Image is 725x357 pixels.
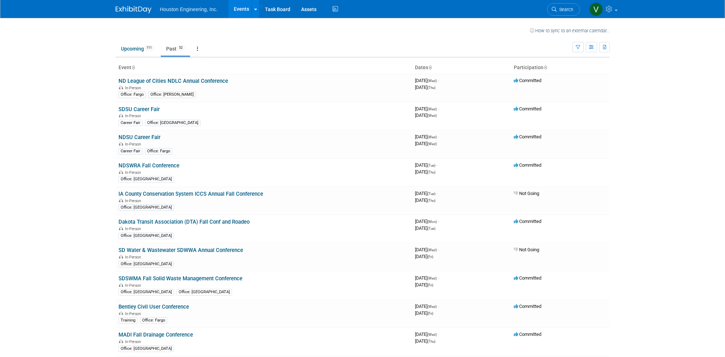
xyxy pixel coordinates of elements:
span: (Wed) [427,79,437,83]
span: (Wed) [427,142,437,146]
span: Committed [514,162,541,168]
span: In-Person [125,142,143,147]
span: Committed [514,106,541,111]
span: In-Person [125,283,143,288]
span: [DATE] [415,106,439,111]
span: - [438,106,439,111]
a: How to sync to an external calendar... [530,28,610,33]
a: SDSU Career Fair [119,106,160,113]
span: [DATE] [415,225,435,231]
a: ND League of Cities NDLC Annual Conference [119,78,228,84]
th: Event [116,62,412,74]
img: In-Person Event [119,339,123,343]
img: In-Person Event [119,283,123,287]
span: - [438,304,439,309]
a: Sort by Start Date [428,65,432,70]
div: Office: [GEOGRAPHIC_DATA] [145,120,200,126]
span: (Tue) [427,227,435,230]
span: [DATE] [415,162,438,168]
div: Office: [GEOGRAPHIC_DATA] [119,261,174,267]
a: NDSU Career Fair [119,134,160,141]
span: Committed [514,219,541,224]
img: In-Person Event [119,142,123,146]
span: (Thu) [427,86,435,90]
span: - [438,78,439,83]
span: (Fri) [427,311,433,315]
span: (Thu) [427,339,435,343]
a: Upcoming111 [116,42,159,56]
a: NDSWRA Fall Conference [119,162,179,169]
a: IA County Conservation System ICCS Annual Fall Conference [119,191,263,197]
span: In-Person [125,86,143,90]
img: ExhibitDay [116,6,151,13]
div: Office: Fargo [145,148,172,154]
a: Bentley Civil User Conference [119,304,189,310]
div: Career Fair [119,148,142,154]
span: [DATE] [415,134,439,139]
a: Sort by Event Name [131,65,135,70]
a: Past52 [161,42,190,56]
span: (Fri) [427,255,433,259]
span: [DATE] [415,254,433,259]
span: - [438,247,439,252]
img: In-Person Event [119,114,123,117]
span: (Wed) [427,333,437,337]
span: In-Person [125,255,143,260]
div: Office: Fargo [140,317,167,324]
span: (Mon) [427,220,437,224]
span: (Wed) [427,276,437,280]
span: [DATE] [415,275,439,281]
span: [DATE] [415,332,439,337]
span: Not Going [514,191,539,196]
div: Office: [GEOGRAPHIC_DATA] [119,289,174,295]
span: Committed [514,332,541,337]
span: Houston Engineering, Inc. [160,6,218,12]
img: In-Person Event [119,170,123,174]
div: Office: [GEOGRAPHIC_DATA] [119,346,174,352]
a: Sort by Participation Type [543,65,547,70]
span: (Thu) [427,199,435,203]
span: (Thu) [427,170,435,174]
span: [DATE] [415,310,433,316]
a: MADI Fall Drainage Conference [119,332,193,338]
span: In-Person [125,311,143,316]
span: Committed [514,275,541,281]
span: [DATE] [415,282,433,287]
span: [DATE] [415,141,437,146]
span: [DATE] [415,197,435,203]
a: Dakota Transit Association (DTA) Fall Conf and Roadeo [119,219,250,225]
img: In-Person Event [119,86,123,89]
span: [DATE] [415,85,435,90]
img: In-Person Event [119,255,123,258]
span: 52 [177,45,185,51]
span: Committed [514,134,541,139]
a: SDSWMA Fall Solid Waste Management Conference [119,275,242,282]
span: (Wed) [427,135,437,139]
span: [DATE] [415,113,437,118]
div: Office: [GEOGRAPHIC_DATA] [177,289,232,295]
th: Participation [511,62,610,74]
div: Office: [PERSON_NAME] [148,91,196,98]
span: In-Person [125,114,143,118]
span: - [438,275,439,281]
span: In-Person [125,339,143,344]
span: Not Going [514,247,539,252]
div: Training [119,317,137,324]
div: Office: [GEOGRAPHIC_DATA] [119,233,174,239]
a: SD Water & Wastewater SDWWA Annual Conference [119,247,243,253]
span: Committed [514,304,541,309]
span: - [436,191,438,196]
span: In-Person [125,199,143,203]
span: In-Person [125,227,143,231]
img: In-Person Event [119,199,123,202]
span: [DATE] [415,191,438,196]
span: (Fri) [427,283,433,287]
span: (Wed) [427,248,437,252]
span: (Tue) [427,192,435,196]
img: In-Person Event [119,227,123,230]
img: In-Person Event [119,311,123,315]
span: 111 [144,45,154,51]
span: Search [557,7,573,12]
span: Committed [514,78,541,83]
span: [DATE] [415,338,435,344]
